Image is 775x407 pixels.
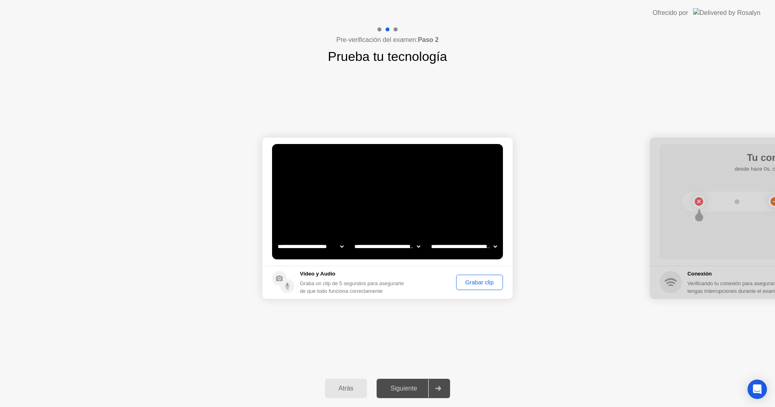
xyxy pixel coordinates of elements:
[336,35,438,45] h4: Pre-verificación del examen:
[653,8,688,18] div: Ofrecido por
[328,47,447,66] h1: Prueba tu tecnología
[379,385,428,392] div: Siguiente
[429,238,499,255] select: Available microphones
[327,385,365,392] div: Atrás
[693,8,760,17] img: Delivered by Rosalyn
[748,380,767,399] div: Open Intercom Messenger
[418,36,439,43] b: Paso 2
[325,379,367,398] button: Atrás
[353,238,422,255] select: Available speakers
[300,280,408,295] div: Graba un clip de 5 segundos para asegurarte de que todo funciona correctamente
[377,379,450,398] button: Siguiente
[456,275,503,290] button: Grabar clip
[459,279,500,286] div: Grabar clip
[300,270,408,278] h5: Vídeo y Audio
[276,238,345,255] select: Available cameras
